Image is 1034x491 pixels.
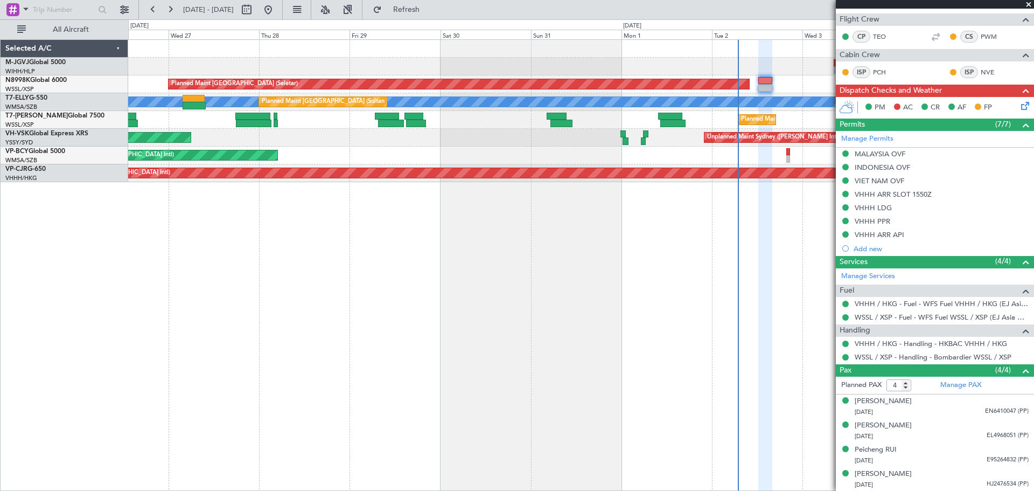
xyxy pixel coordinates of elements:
[873,67,897,77] a: PCH
[855,339,1007,348] a: VHHH / HKG - Handling - HKBAC VHHH / HKG
[531,30,621,39] div: Sun 31
[987,431,1029,440] span: EL4968051 (PP)
[5,77,30,84] span: N8998K
[855,469,912,480] div: [PERSON_NAME]
[350,30,440,39] div: Fri 29
[384,6,429,13] span: Refresh
[855,408,873,416] span: [DATE]
[840,13,879,26] span: Flight Crew
[981,67,1005,77] a: NVE
[12,21,117,38] button: All Aircraft
[841,380,882,391] label: Planned PAX
[840,119,865,131] span: Permits
[28,26,114,33] span: All Aircraft
[171,76,298,92] div: Planned Maint [GEOGRAPHIC_DATA] (Seletar)
[5,130,88,137] a: VH-VSKGlobal Express XRS
[875,102,885,113] span: PM
[931,102,940,113] span: CR
[707,129,840,146] div: Unplanned Maint Sydney ([PERSON_NAME] Intl)
[183,5,234,15] span: [DATE] - [DATE]
[262,94,513,110] div: Planned Maint [GEOGRAPHIC_DATA] (Sultan [PERSON_NAME] [PERSON_NAME] - Subang)
[5,121,34,129] a: WSSL/XSP
[854,244,1029,253] div: Add new
[5,77,67,84] a: N8998KGlobal 6000
[840,85,942,97] span: Dispatch Checks and Weather
[130,22,149,31] div: [DATE]
[855,176,904,185] div: VIET NAM OVF
[5,59,29,66] span: M-JGVJ
[259,30,350,39] div: Thu 28
[995,255,1011,267] span: (4/4)
[5,95,29,101] span: T7-ELLY
[5,148,65,155] a: VP-BCYGlobal 5000
[5,113,68,119] span: T7-[PERSON_NAME]
[712,30,802,39] div: Tue 2
[5,59,66,66] a: M-JGVJGlobal 5000
[960,66,978,78] div: ISP
[855,217,890,226] div: VHHH PPR
[33,2,95,18] input: Trip Number
[958,102,966,113] span: AF
[873,32,897,42] a: TEO
[995,119,1011,130] span: (7/7)
[621,30,712,39] div: Mon 1
[840,49,880,61] span: Cabin Crew
[853,31,870,43] div: CP
[984,102,992,113] span: FP
[5,148,29,155] span: VP-BCY
[940,380,981,391] a: Manage PAX
[855,432,873,440] span: [DATE]
[368,1,432,18] button: Refresh
[5,166,46,172] a: VP-CJRG-650
[169,30,259,39] div: Wed 27
[5,113,104,119] a: T7-[PERSON_NAME]Global 7500
[903,102,913,113] span: AC
[841,271,895,282] a: Manage Services
[5,95,47,101] a: T7-ELLYG-550
[5,67,35,75] a: WIHH/HLP
[441,30,531,39] div: Sat 30
[5,103,37,111] a: WMSA/SZB
[741,112,847,128] div: Planned Maint Dubai (Al Maktoum Intl)
[855,396,912,407] div: [PERSON_NAME]
[855,203,892,212] div: VHHH LDG
[5,85,34,93] a: WSSL/XSP
[981,32,1005,42] a: PWM
[5,166,27,172] span: VP-CJR
[855,313,1029,322] a: WSSL / XSP - Fuel - WFS Fuel WSSL / XSP (EJ Asia Only)
[802,30,893,39] div: Wed 3
[855,420,912,431] div: [PERSON_NAME]
[841,134,893,144] a: Manage Permits
[855,445,897,455] div: Peicheng RUI
[987,455,1029,465] span: E95264832 (PP)
[5,174,37,182] a: VHHH/HKG
[855,149,905,158] div: MALAYSIA OVF
[987,480,1029,489] span: HJ2476534 (PP)
[5,156,37,164] a: WMSA/SZB
[985,407,1029,416] span: EN6410047 (PP)
[840,364,851,377] span: Pax
[960,31,978,43] div: CS
[840,324,870,337] span: Handling
[840,285,854,297] span: Fuel
[855,352,1011,362] a: WSSL / XSP - Handling - Bombardier WSSL / XSP
[855,230,904,239] div: VHHH ARR API
[855,457,873,465] span: [DATE]
[855,163,910,172] div: INDONESIA OVF
[5,130,29,137] span: VH-VSK
[840,256,868,268] span: Services
[5,139,33,147] a: YSSY/SYD
[995,364,1011,376] span: (4/4)
[623,22,641,31] div: [DATE]
[855,481,873,489] span: [DATE]
[853,66,870,78] div: ISP
[855,190,932,199] div: VHHH ARR SLOT 1550Z
[855,299,1029,308] a: VHHH / HKG - Fuel - WFS Fuel VHHH / HKG (EJ Asia Only)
